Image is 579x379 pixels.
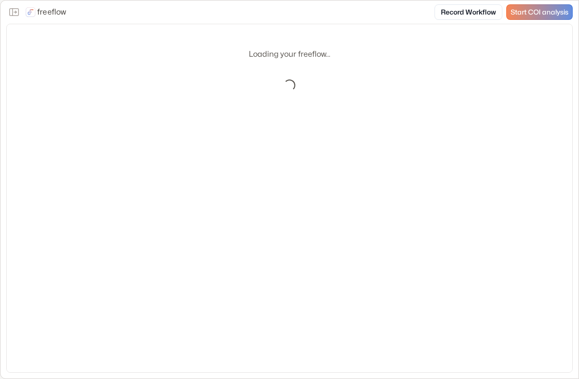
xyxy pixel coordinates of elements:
p: freeflow [37,6,66,18]
a: freeflow [26,6,66,18]
button: Close the sidebar [6,4,22,20]
a: Start COI analysis [506,4,573,20]
span: Start COI analysis [511,8,568,16]
a: Record Workflow [434,4,502,20]
p: Loading your freeflow... [249,48,330,60]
